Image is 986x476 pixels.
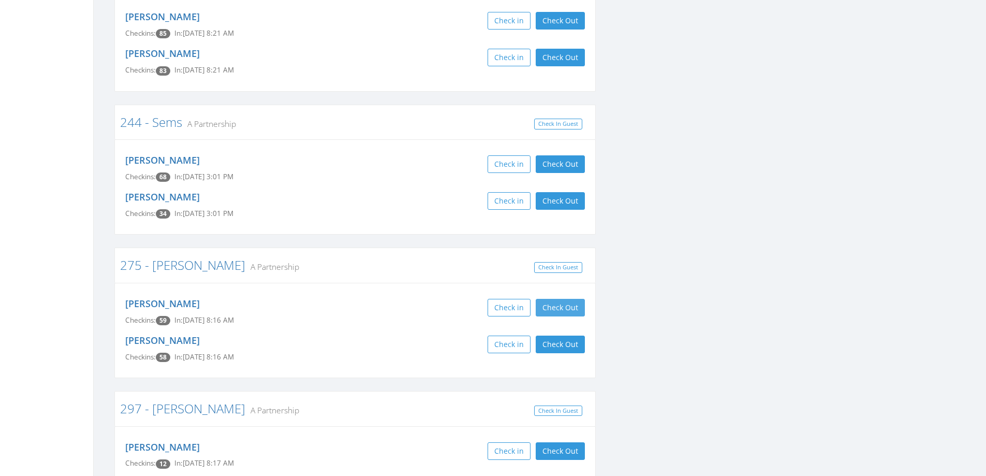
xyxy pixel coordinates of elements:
[488,336,531,353] button: Check in
[120,400,245,417] a: 297 - [PERSON_NAME]
[125,47,200,60] a: [PERSON_NAME]
[125,191,200,203] a: [PERSON_NAME]
[536,49,585,66] button: Check Out
[125,458,156,468] span: Checkins:
[182,118,236,129] small: A Partnership
[125,315,156,325] span: Checkins:
[125,334,200,347] a: [PERSON_NAME]
[174,315,234,325] span: In: [DATE] 8:16 AM
[245,405,299,416] small: A Partnership
[120,113,182,131] a: 244 - Sems
[174,28,234,38] span: In: [DATE] 8:21 AM
[534,262,582,273] a: Check In Guest
[156,66,170,76] span: Checkin count
[156,29,170,38] span: Checkin count
[488,12,531,30] button: Check in
[534,406,582,416] a: Check In Guest
[174,209,233,218] span: In: [DATE] 3:01 PM
[125,28,156,38] span: Checkins:
[534,119,582,129] a: Check In Guest
[156,459,170,469] span: Checkin count
[125,172,156,181] span: Checkins:
[125,441,200,453] a: [PERSON_NAME]
[488,299,531,316] button: Check in
[156,172,170,182] span: Checkin count
[125,209,156,218] span: Checkins:
[156,209,170,219] span: Checkin count
[536,299,585,316] button: Check Out
[125,10,200,23] a: [PERSON_NAME]
[488,49,531,66] button: Check in
[536,155,585,173] button: Check Out
[125,297,200,310] a: [PERSON_NAME]
[174,458,234,468] span: In: [DATE] 8:17 AM
[488,442,531,460] button: Check in
[174,172,233,181] span: In: [DATE] 3:01 PM
[174,352,234,362] span: In: [DATE] 8:16 AM
[125,65,156,75] span: Checkins:
[125,154,200,166] a: [PERSON_NAME]
[536,442,585,460] button: Check Out
[174,65,234,75] span: In: [DATE] 8:21 AM
[120,256,245,273] a: 275 - [PERSON_NAME]
[488,155,531,173] button: Check in
[536,12,585,30] button: Check Out
[245,261,299,272] small: A Partnership
[125,352,156,362] span: Checkins:
[488,192,531,210] button: Check in
[536,336,585,353] button: Check Out
[156,316,170,325] span: Checkin count
[536,192,585,210] button: Check Out
[156,353,170,362] span: Checkin count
